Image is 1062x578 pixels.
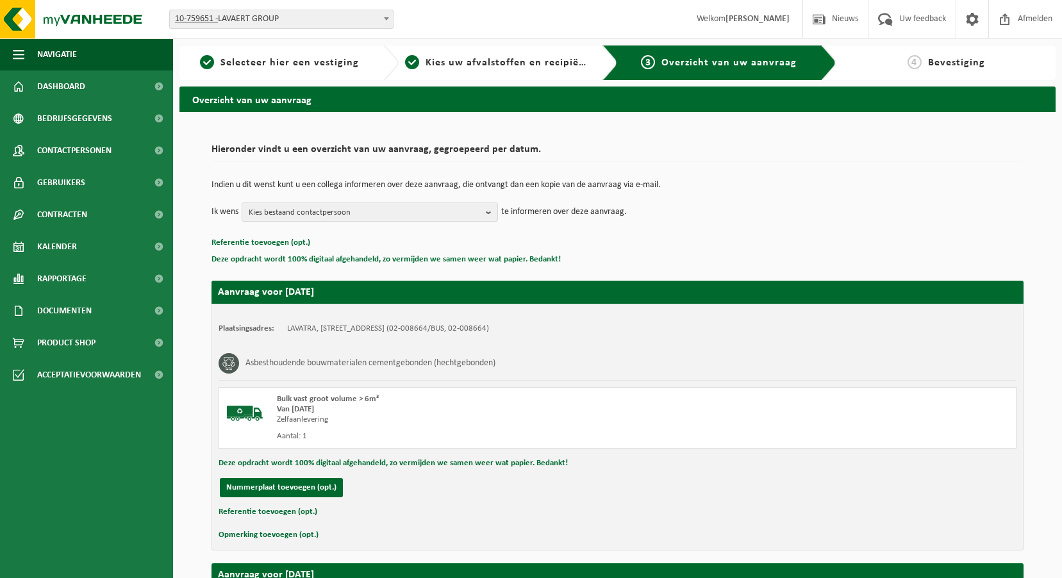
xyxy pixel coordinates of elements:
[37,70,85,103] span: Dashboard
[641,55,655,69] span: 3
[212,235,310,251] button: Referentie toevoegen (opt.)
[37,327,95,359] span: Product Shop
[179,87,1056,111] h2: Overzicht van uw aanvraag
[405,55,592,70] a: 2Kies uw afvalstoffen en recipiënten
[186,55,373,70] a: 1Selecteer hier een vestiging
[218,287,314,297] strong: Aanvraag voor [DATE]
[287,324,489,334] td: LAVATRA, [STREET_ADDRESS] (02-008664/BUS, 02-008664)
[212,144,1024,161] h2: Hieronder vindt u een overzicht van uw aanvraag, gegroepeerd per datum.
[37,103,112,135] span: Bedrijfsgegevens
[219,324,274,333] strong: Plaatsingsadres:
[37,167,85,199] span: Gebruikers
[405,55,419,69] span: 2
[200,55,214,69] span: 1
[37,135,112,167] span: Contactpersonen
[661,58,797,68] span: Overzicht van uw aanvraag
[245,353,495,374] h3: Asbesthoudende bouwmaterialen cementgebonden (hechtgebonden)
[928,58,985,68] span: Bevestiging
[37,231,77,263] span: Kalender
[219,455,568,472] button: Deze opdracht wordt 100% digitaal afgehandeld, zo vermijden we samen weer wat papier. Bedankt!
[37,263,87,295] span: Rapportage
[37,359,141,391] span: Acceptatievoorwaarden
[249,203,481,222] span: Kies bestaand contactpersoon
[226,394,264,433] img: BL-SO-LV.png
[277,431,669,442] div: Aantal: 1
[277,395,379,403] span: Bulk vast groot volume > 6m³
[220,478,343,497] button: Nummerplaat toevoegen (opt.)
[501,202,627,222] p: te informeren over deze aanvraag.
[277,405,314,413] strong: Van [DATE]
[37,199,87,231] span: Contracten
[212,181,1024,190] p: Indien u dit wenst kunt u een collega informeren over deze aanvraag, die ontvangt dan een kopie v...
[277,415,669,425] div: Zelfaanlevering
[175,14,218,24] tcxspan: Call 10-759651 - via 3CX
[242,202,498,222] button: Kies bestaand contactpersoon
[212,202,238,222] p: Ik wens
[219,527,319,543] button: Opmerking toevoegen (opt.)
[37,38,77,70] span: Navigatie
[169,10,394,29] span: 10-759651 - LAVAERT GROUP
[37,295,92,327] span: Documenten
[726,14,790,24] strong: [PERSON_NAME]
[170,10,393,28] span: 10-759651 - LAVAERT GROUP
[908,55,922,69] span: 4
[219,504,317,520] button: Referentie toevoegen (opt.)
[426,58,602,68] span: Kies uw afvalstoffen en recipiënten
[212,251,561,268] button: Deze opdracht wordt 100% digitaal afgehandeld, zo vermijden we samen weer wat papier. Bedankt!
[220,58,359,68] span: Selecteer hier een vestiging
